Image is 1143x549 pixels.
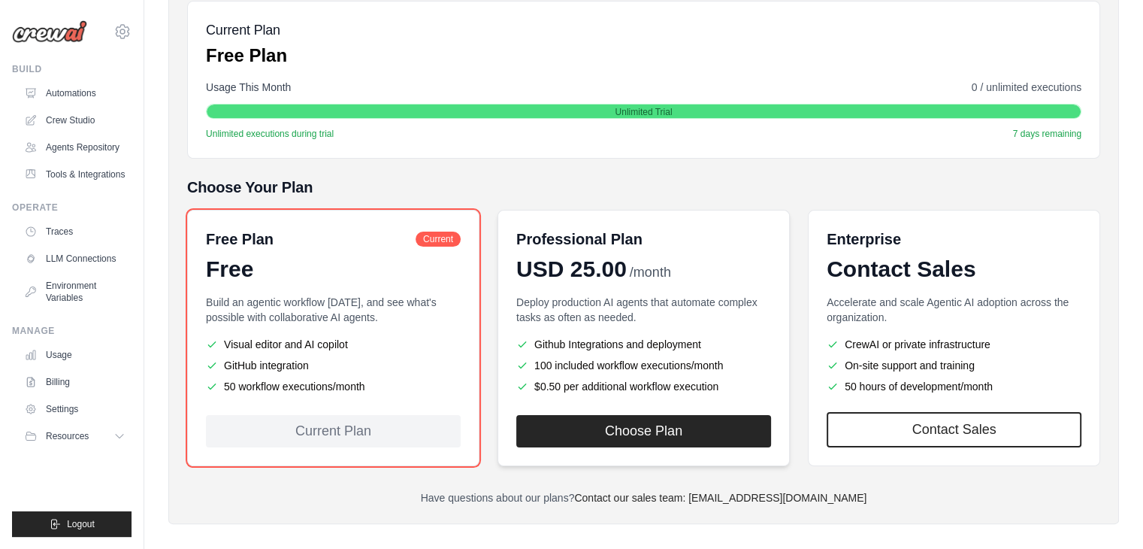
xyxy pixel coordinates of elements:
h5: Choose Your Plan [187,177,1100,198]
li: 100 included workflow executions/month [516,358,771,373]
a: Environment Variables [18,274,132,310]
span: Unlimited Trial [615,106,672,118]
span: Unlimited executions during trial [206,128,334,140]
p: Build an agentic workflow [DATE], and see what's possible with collaborative AI agents. [206,295,461,325]
button: Logout [12,511,132,537]
a: Agents Repository [18,135,132,159]
li: $0.50 per additional workflow execution [516,379,771,394]
a: Contact our sales team: [EMAIL_ADDRESS][DOMAIN_NAME] [574,492,866,504]
div: Operate [12,202,132,214]
h6: Professional Plan [516,229,643,250]
span: USD 25.00 [516,256,627,283]
a: Crew Studio [18,108,132,132]
a: LLM Connections [18,247,132,271]
h6: Free Plan [206,229,274,250]
div: Free [206,256,461,283]
p: Deploy production AI agents that automate complex tasks as often as needed. [516,295,771,325]
li: 50 hours of development/month [827,379,1081,394]
button: Resources [18,424,132,448]
a: Billing [18,370,132,394]
a: Automations [18,81,132,105]
span: 7 days remaining [1013,128,1081,140]
a: Settings [18,397,132,421]
button: Choose Plan [516,415,771,447]
li: CrewAI or private infrastructure [827,337,1081,352]
h6: Enterprise [827,229,1081,250]
span: Current [416,232,461,247]
span: Resources [46,430,89,442]
h5: Current Plan [206,20,287,41]
a: Contact Sales [827,412,1081,447]
li: Github Integrations and deployment [516,337,771,352]
p: Free Plan [206,44,287,68]
span: Usage This Month [206,80,291,95]
a: Usage [18,343,132,367]
span: Logout [67,518,95,530]
p: Have questions about our plans? [187,490,1100,505]
span: 0 / unlimited executions [972,80,1081,95]
div: Contact Sales [827,256,1081,283]
div: Build [12,63,132,75]
span: /month [630,262,671,283]
li: Visual editor and AI copilot [206,337,461,352]
li: 50 workflow executions/month [206,379,461,394]
div: Manage [12,325,132,337]
a: Tools & Integrations [18,162,132,187]
a: Traces [18,220,132,244]
div: Current Plan [206,415,461,447]
li: On-site support and training [827,358,1081,373]
img: Logo [12,20,87,43]
p: Accelerate and scale Agentic AI adoption across the organization. [827,295,1081,325]
li: GitHub integration [206,358,461,373]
